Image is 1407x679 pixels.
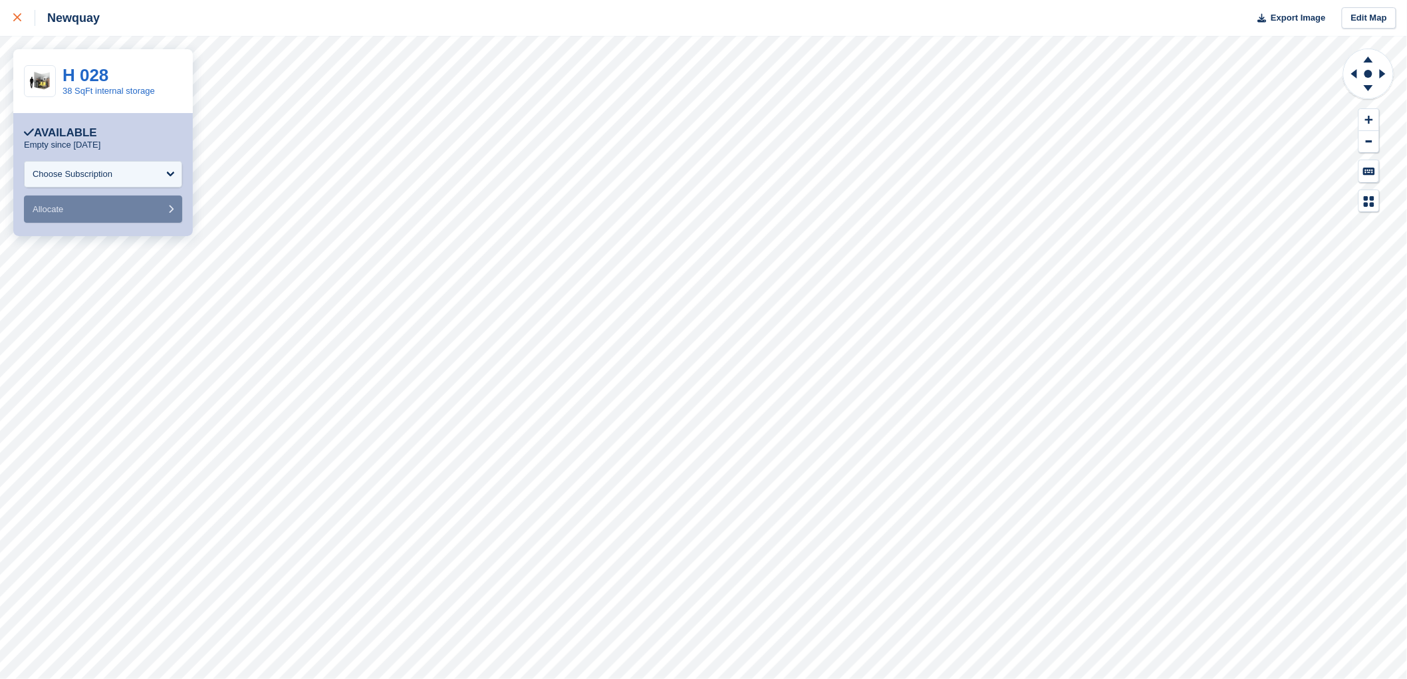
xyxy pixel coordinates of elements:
a: Edit Map [1342,7,1396,29]
button: Zoom In [1359,109,1379,131]
p: Empty since [DATE] [24,140,100,150]
span: Allocate [33,204,63,214]
button: Map Legend [1359,190,1379,212]
div: Newquay [35,10,100,26]
span: Export Image [1271,11,1325,25]
div: Choose Subscription [33,168,112,181]
a: H 028 [63,65,108,85]
div: Available [24,126,97,140]
a: 38 SqFt internal storage [63,86,155,96]
button: Export Image [1250,7,1326,29]
button: Keyboard Shortcuts [1359,160,1379,182]
button: Zoom Out [1359,131,1379,153]
img: 35-sqft-unit%20(1).jpg [25,70,55,93]
button: Allocate [24,196,182,223]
